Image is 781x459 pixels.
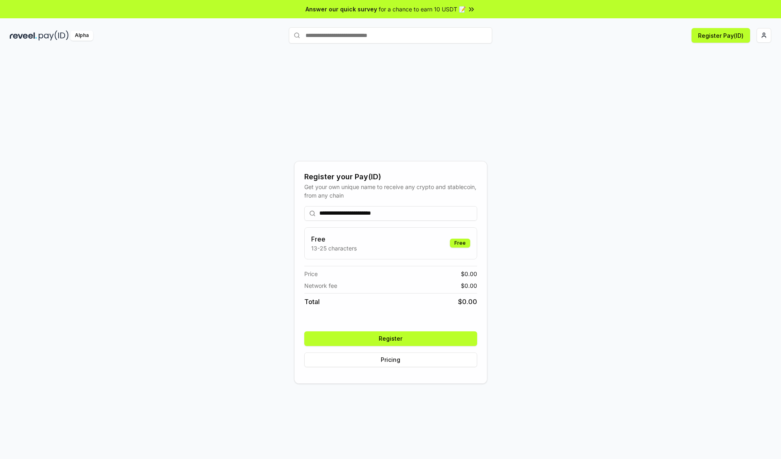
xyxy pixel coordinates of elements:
[311,234,357,244] h3: Free
[450,239,470,248] div: Free
[305,5,377,13] span: Answer our quick survey
[304,183,477,200] div: Get your own unique name to receive any crypto and stablecoin, from any chain
[70,30,93,41] div: Alpha
[304,297,320,307] span: Total
[379,5,466,13] span: for a chance to earn 10 USDT 📝
[304,331,477,346] button: Register
[461,281,477,290] span: $ 0.00
[304,281,337,290] span: Network fee
[304,171,477,183] div: Register your Pay(ID)
[304,352,477,367] button: Pricing
[311,244,357,252] p: 13-25 characters
[458,297,477,307] span: $ 0.00
[39,30,69,41] img: pay_id
[692,28,750,43] button: Register Pay(ID)
[461,270,477,278] span: $ 0.00
[304,270,318,278] span: Price
[10,30,37,41] img: reveel_dark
